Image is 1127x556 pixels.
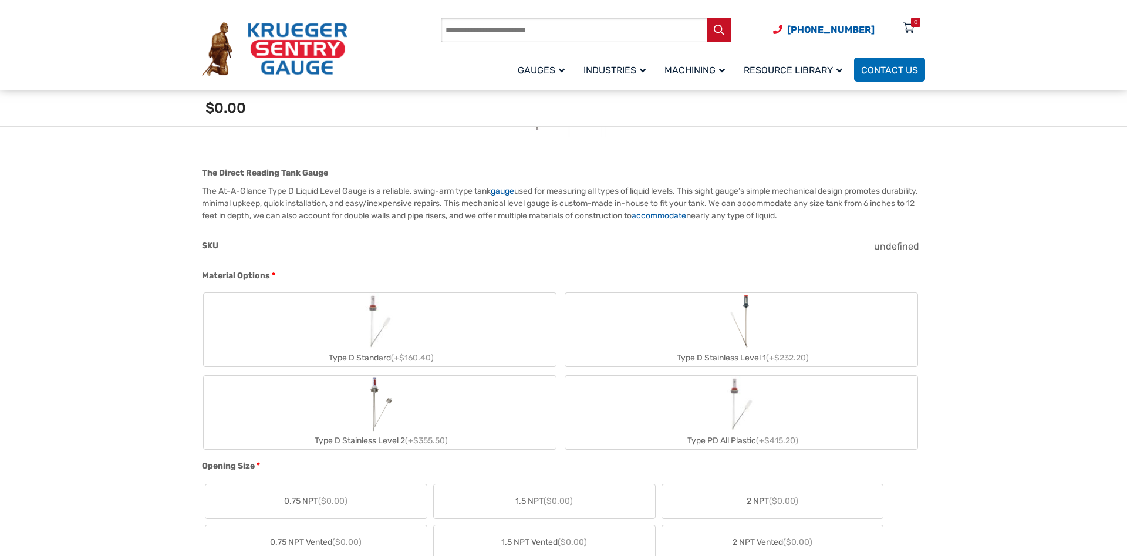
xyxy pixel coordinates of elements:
span: 1.5 NPT [515,495,573,507]
span: ($0.00) [783,537,812,547]
a: Industries [576,56,657,83]
span: Material Options [202,271,270,281]
div: 0 [914,18,917,27]
a: Phone Number (920) 434-8860 [773,22,875,37]
strong: The Direct Reading Tank Gauge [202,168,328,178]
a: accommodate [632,211,686,221]
span: Machining [664,65,725,76]
span: (+$355.50) [405,436,448,446]
div: Type D Stainless Level 1 [565,349,917,366]
a: Resource Library [737,56,854,83]
span: ($0.00) [558,537,587,547]
label: Type PD All Plastic [565,376,917,449]
span: Gauges [518,65,565,76]
img: Chemical Sight Gauge [726,293,757,349]
a: gauge [491,186,514,196]
span: (+$232.20) [766,353,809,363]
span: undefined [874,241,919,252]
a: Contact Us [854,58,925,82]
span: 2 NPT Vented [733,536,812,548]
abbr: required [257,460,260,472]
span: 0.75 NPT [284,495,347,507]
span: Industries [583,65,646,76]
span: Resource Library [744,65,842,76]
label: Type D Stainless Level 2 [204,376,556,449]
div: Type PD All Plastic [565,432,917,449]
span: ($0.00) [332,537,362,547]
label: Type D Standard [204,293,556,366]
div: Type D Stainless Level 2 [204,432,556,449]
p: The At-A-Glance Type D Liquid Level Gauge is a reliable, swing-arm type tank used for measuring a... [202,185,925,222]
span: $0.00 [205,100,246,116]
span: ($0.00) [544,496,573,506]
abbr: required [272,269,275,282]
a: Machining [657,56,737,83]
span: [PHONE_NUMBER] [787,24,875,35]
span: Opening Size [202,461,255,471]
span: (+$160.40) [391,353,434,363]
span: ($0.00) [769,496,798,506]
span: 0.75 NPT Vented [270,536,362,548]
span: (+$415.20) [756,436,798,446]
span: 1.5 NPT Vented [501,536,587,548]
img: Krueger Sentry Gauge [202,22,347,76]
span: SKU [202,241,218,251]
span: ($0.00) [318,496,347,506]
span: Contact Us [861,65,918,76]
span: 2 NPT [747,495,798,507]
label: Type D Stainless Level 1 [565,293,917,366]
a: Gauges [511,56,576,83]
div: Type D Standard [204,349,556,366]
